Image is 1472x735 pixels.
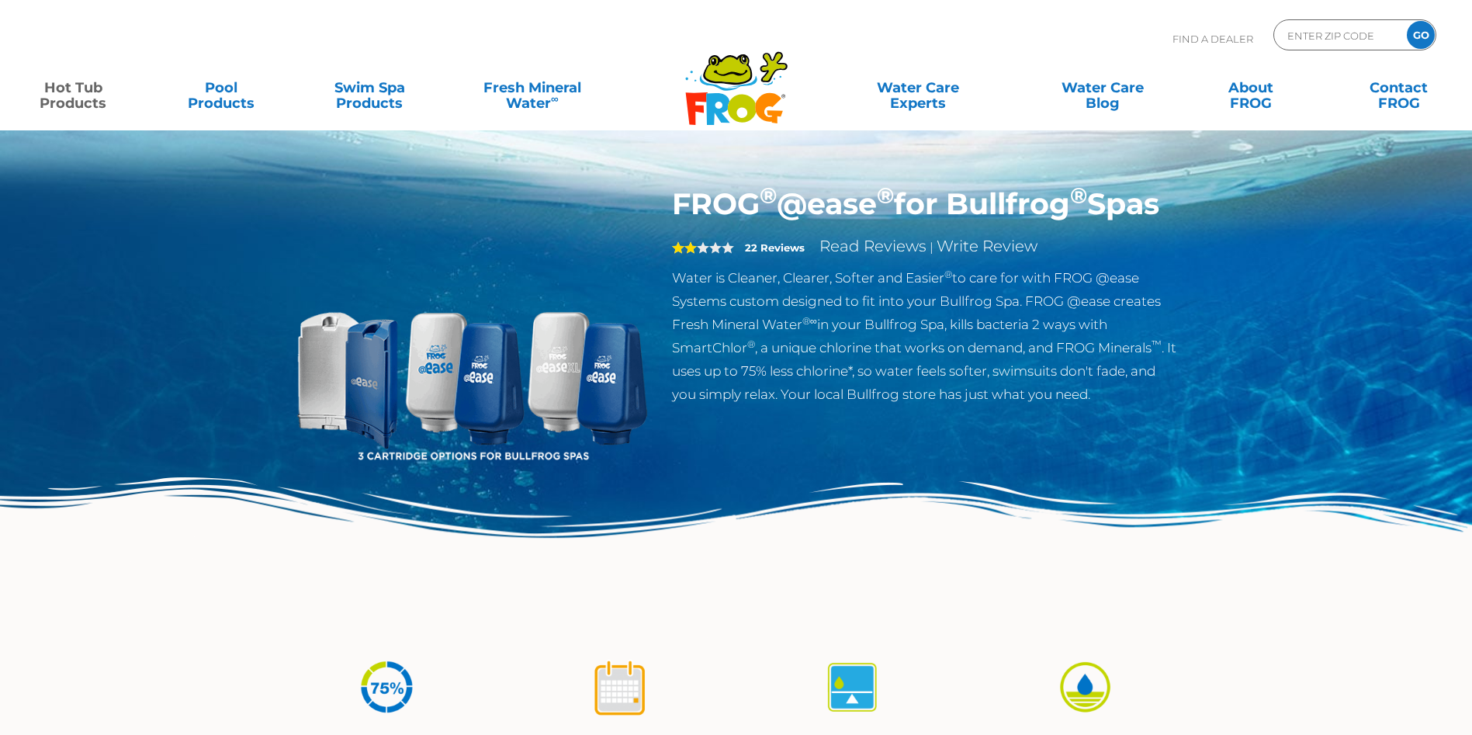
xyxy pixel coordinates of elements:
sup: ®∞ [802,315,817,327]
input: GO [1407,21,1435,49]
sup: ® [944,269,952,280]
a: AboutFROG [1193,72,1308,103]
a: Swim SpaProducts [312,72,428,103]
img: Frog Products Logo [677,31,796,126]
img: icon-atease-shock-once [591,658,649,716]
img: icon-atease-75percent-less [358,658,416,716]
a: ContactFROG [1341,72,1456,103]
strong: 22 Reviews [745,241,805,254]
img: bullfrog-product-hero.png [294,186,649,542]
img: icon-atease-self-regulates [823,658,881,716]
p: Water is Cleaner, Clearer, Softer and Easier to care for with FROG @ease Systems custom designed ... [672,266,1179,406]
a: Water CareBlog [1044,72,1160,103]
sup: ® [877,182,894,209]
h1: FROG @ease for Bullfrog Spas [672,186,1179,222]
img: icon-atease-easy-on [1056,658,1114,716]
sup: ® [747,338,755,350]
sup: ∞ [551,92,559,105]
a: PoolProducts [164,72,279,103]
span: 2 [672,241,697,254]
sup: ® [1070,182,1087,209]
a: Read Reviews [819,237,926,255]
p: Find A Dealer [1172,19,1253,58]
sup: ™ [1152,338,1162,350]
sup: ® [760,182,777,209]
span: | [930,240,933,255]
a: Write Review [937,237,1037,255]
a: Fresh MineralWater∞ [460,72,604,103]
a: Water CareExperts [825,72,1012,103]
a: Hot TubProducts [16,72,131,103]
